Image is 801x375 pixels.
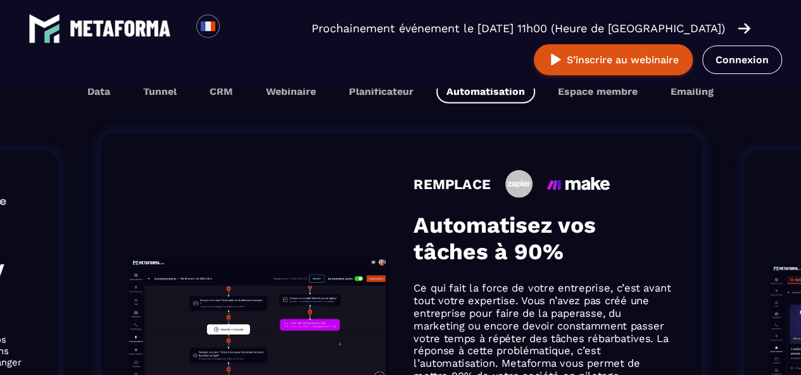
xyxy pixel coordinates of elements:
img: icon [505,169,534,197]
button: Espace membre [548,80,648,103]
input: Search for option [230,21,240,36]
img: play [548,52,564,68]
button: Emailing [660,80,724,103]
button: CRM [199,80,243,103]
img: fr [200,18,216,34]
h4: REMPLACE [413,175,491,192]
a: Connexion [702,46,782,74]
h3: Automatisez vos tâches à 90% [413,211,674,264]
button: Automatisation [436,80,535,103]
button: Tunnel [133,80,187,103]
img: logo [70,20,171,37]
button: Planificateur [339,80,424,103]
button: Data [77,80,120,103]
button: S’inscrire au webinaire [534,44,693,75]
img: icon [547,177,610,190]
div: Search for option [220,15,251,42]
button: Webinaire [256,80,326,103]
img: logo [28,13,60,44]
img: arrow-right [738,22,750,35]
p: Prochainement événement le [DATE] 11h00 (Heure de [GEOGRAPHIC_DATA]) [312,20,725,37]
